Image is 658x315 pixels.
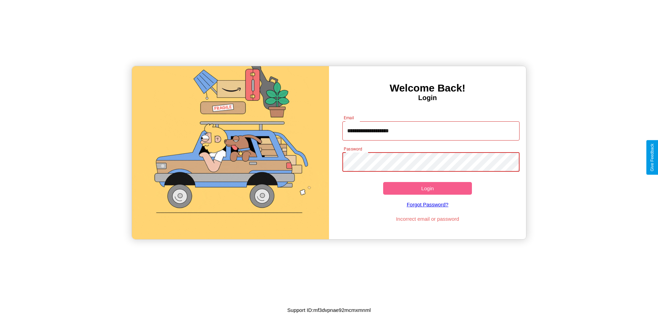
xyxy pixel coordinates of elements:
[383,182,472,195] button: Login
[329,82,526,94] h3: Welcome Back!
[329,94,526,102] h4: Login
[650,144,655,171] div: Give Feedback
[344,115,354,121] label: Email
[339,195,516,214] a: Forgot Password?
[339,214,516,223] p: Incorrect email or password
[132,66,329,239] img: gif
[344,146,362,152] label: Password
[287,305,370,315] p: Support ID: mf3dvpnae92mcmxmnml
